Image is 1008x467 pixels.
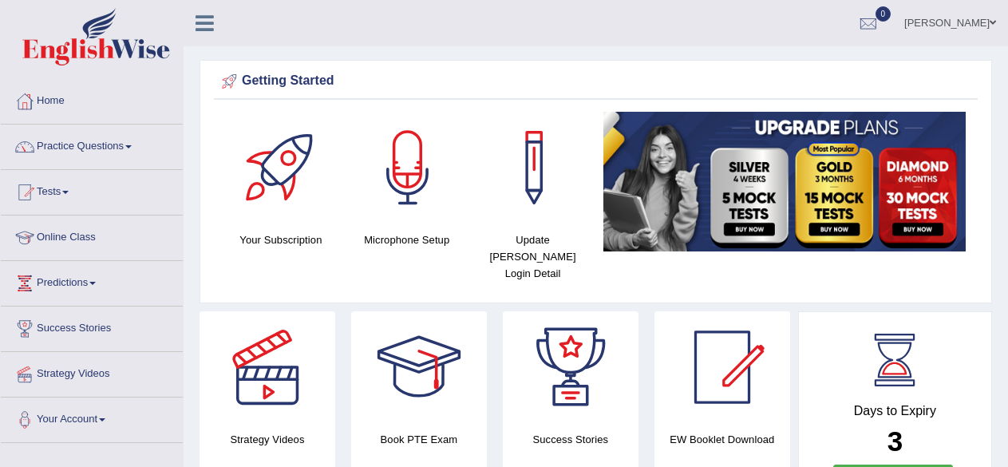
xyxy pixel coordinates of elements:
h4: Microphone Setup [352,232,462,248]
h4: Update [PERSON_NAME] Login Detail [478,232,588,282]
h4: Days to Expiry [816,404,974,418]
h4: Your Subscription [226,232,336,248]
a: Online Class [1,216,183,255]
a: Tests [1,170,183,210]
a: Predictions [1,261,183,301]
b: 3 [887,425,903,457]
h4: Success Stories [503,431,638,448]
a: Practice Questions [1,125,183,164]
div: Getting Started [218,69,974,93]
h4: Book PTE Exam [351,431,487,448]
a: Your Account [1,398,183,437]
span: 0 [876,6,891,22]
h4: Strategy Videos [200,431,335,448]
a: Home [1,79,183,119]
h4: EW Booklet Download [654,431,790,448]
a: Strategy Videos [1,352,183,392]
a: Success Stories [1,307,183,346]
img: small5.jpg [603,112,966,251]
